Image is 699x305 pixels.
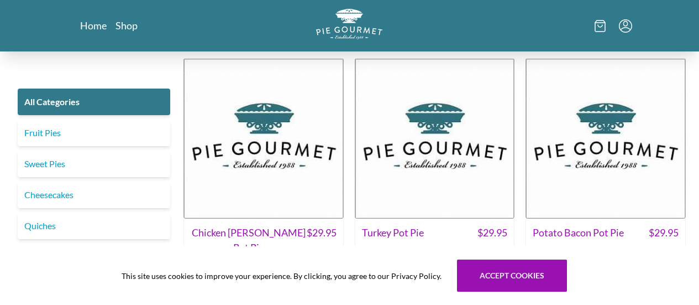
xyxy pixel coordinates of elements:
[18,120,170,146] a: Fruit Pies
[316,9,382,39] img: logo
[183,58,344,219] img: Chicken Curry Pot Pie
[115,19,138,32] a: Shop
[533,225,624,240] span: Potato Bacon Pot Pie
[18,151,170,177] a: Sweet Pies
[80,19,107,32] a: Home
[18,244,170,270] a: Savory Pies
[307,225,337,255] span: $ 29.95
[316,9,382,43] a: Logo
[18,182,170,208] a: Cheesecakes
[649,225,679,240] span: $ 29.95
[18,213,170,239] a: Quiches
[619,19,632,33] button: Menu
[18,89,170,115] a: All Categories
[525,58,686,219] img: Potato Bacon Pot Pie
[355,58,515,219] img: Turkey Pot Pie
[362,225,424,240] span: Turkey Pot Pie
[477,225,507,240] span: $ 29.95
[122,270,442,282] span: This site uses cookies to improve your experience. By clicking, you agree to our Privacy Policy.
[457,260,567,292] button: Accept cookies
[191,225,307,255] span: Chicken [PERSON_NAME] Pot Pie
